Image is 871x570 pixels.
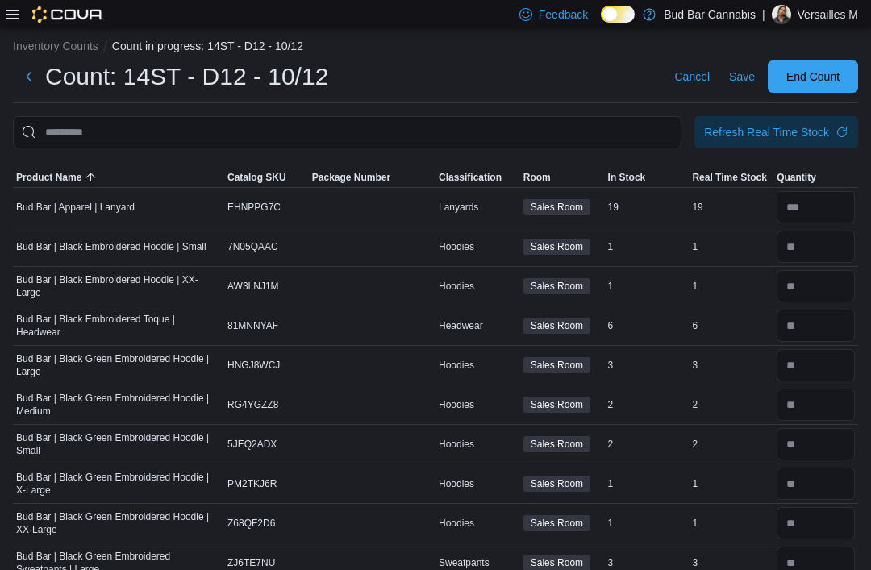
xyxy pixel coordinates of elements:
[523,239,590,255] span: Sales Room
[689,316,773,335] div: 6
[704,124,829,140] div: Refresh Real Time Stock
[16,510,221,536] span: Bud Bar | Black Green Embroidered Hoodie | XX-Large
[309,168,435,187] button: Package Number
[224,168,309,187] button: Catalog SKU
[112,40,303,52] button: Count in progress: 14ST - D12 - 10/12
[605,277,690,296] div: 1
[16,471,221,497] span: Bud Bar | Black Green Embroidered Hoodie | X-Large
[16,273,221,299] span: Bud Bar | Black Embroidered Hoodie | XX-Large
[798,5,858,24] p: Versailles M
[439,398,474,411] span: Hoodies
[786,69,840,85] span: End Count
[674,69,710,85] span: Cancel
[523,171,551,184] span: Room
[227,319,278,332] span: 81MNNYAF
[605,316,690,335] div: 6
[531,476,583,491] span: Sales Room
[16,201,135,214] span: Bud Bar | Apparel | Lanyard
[689,237,773,256] div: 1
[523,436,590,452] span: Sales Room
[531,239,583,254] span: Sales Room
[605,168,690,187] button: In Stock
[16,240,206,253] span: Bud Bar | Black Embroidered Hoodie | Small
[689,514,773,533] div: 1
[32,6,104,23] img: Cova
[227,359,280,372] span: HNGJ8WCJ
[439,556,490,569] span: Sweatpants
[439,201,478,214] span: Lanyards
[13,40,98,52] button: Inventory Counts
[689,168,773,187] button: Real Time Stock
[439,477,474,490] span: Hoodies
[16,392,221,418] span: Bud Bar | Black Green Embroidered Hoodie | Medium
[605,435,690,454] div: 2
[227,556,275,569] span: ZJ6TE7NU
[762,5,765,24] p: |
[16,352,221,378] span: Bud Bar | Black Green Embroidered Hoodie | Large
[539,6,588,23] span: Feedback
[16,171,81,184] span: Product Name
[531,397,583,412] span: Sales Room
[531,318,583,333] span: Sales Room
[768,60,858,93] button: End Count
[16,431,221,457] span: Bud Bar | Black Green Embroidered Hoodie | Small
[664,5,756,24] p: Bud Bar Cannabis
[605,237,690,256] div: 1
[694,116,858,148] button: Refresh Real Time Stock
[605,474,690,493] div: 1
[439,438,474,451] span: Hoodies
[668,60,716,93] button: Cancel
[227,517,275,530] span: Z68QF2D6
[312,171,390,184] span: Package Number
[439,517,474,530] span: Hoodies
[439,319,483,332] span: Headwear
[523,199,590,215] span: Sales Room
[689,435,773,454] div: 2
[16,313,221,339] span: Bud Bar | Black Embroidered Toque | Headwear
[227,280,279,293] span: AW3LNJ1M
[13,116,681,148] input: This is a search bar. After typing your query, hit enter to filter the results lower in the page.
[523,515,590,531] span: Sales Room
[531,279,583,293] span: Sales Room
[689,356,773,375] div: 3
[523,397,590,413] span: Sales Room
[45,60,328,93] h1: Count: 14ST - D12 - 10/12
[689,474,773,493] div: 1
[439,171,502,184] span: Classification
[227,240,278,253] span: 7N05QAAC
[689,277,773,296] div: 1
[605,356,690,375] div: 3
[13,168,224,187] button: Product Name
[777,171,816,184] span: Quantity
[523,318,590,334] span: Sales Room
[227,201,281,214] span: EHNPPG7C
[227,477,277,490] span: PM2TKJ6R
[723,60,761,93] button: Save
[523,278,590,294] span: Sales Room
[689,198,773,217] div: 19
[439,359,474,372] span: Hoodies
[608,171,646,184] span: In Stock
[605,395,690,414] div: 2
[523,357,590,373] span: Sales Room
[729,69,755,85] span: Save
[439,240,474,253] span: Hoodies
[531,555,583,570] span: Sales Room
[605,198,690,217] div: 19
[227,398,278,411] span: RG4YGZZ8
[227,438,277,451] span: 5JEQ2ADX
[689,395,773,414] div: 2
[523,476,590,492] span: Sales Room
[439,280,474,293] span: Hoodies
[227,171,286,184] span: Catalog SKU
[772,5,791,24] div: Versailles M
[692,171,766,184] span: Real Time Stock
[435,168,520,187] button: Classification
[773,168,858,187] button: Quantity
[13,38,858,57] nav: An example of EuiBreadcrumbs
[531,358,583,372] span: Sales Room
[13,60,45,93] button: Next
[531,200,583,214] span: Sales Room
[605,514,690,533] div: 1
